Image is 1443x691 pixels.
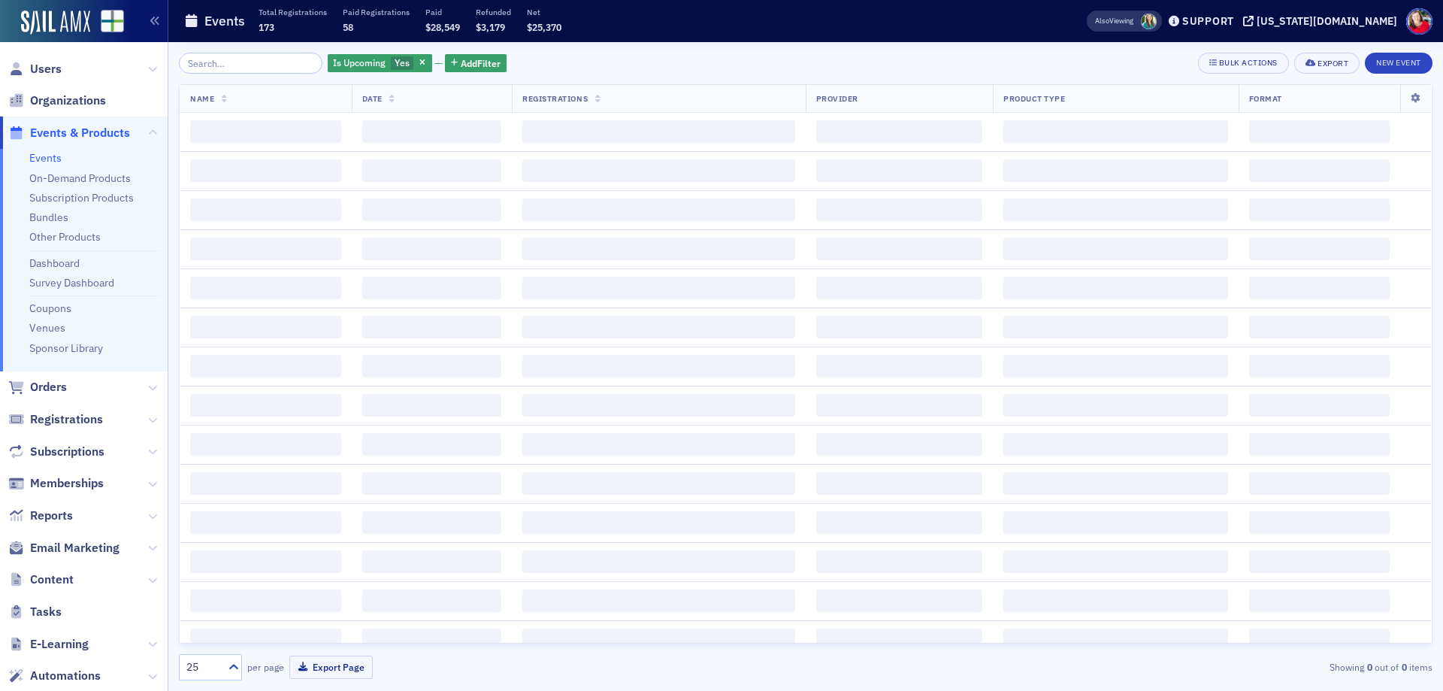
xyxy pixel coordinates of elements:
[527,21,561,33] span: $25,370
[30,571,74,588] span: Content
[29,341,103,355] a: Sponsor Library
[362,199,502,221] span: ‌
[816,550,982,573] span: ‌
[1003,511,1228,534] span: ‌
[816,472,982,495] span: ‌
[190,394,341,417] span: ‌
[30,668,101,684] span: Automations
[1095,16,1133,26] span: Viewing
[30,508,73,524] span: Reports
[522,511,795,534] span: ‌
[1365,55,1432,68] a: New Event
[362,159,502,182] span: ‌
[816,120,982,143] span: ‌
[190,120,341,143] span: ‌
[1294,53,1360,74] button: Export
[30,379,67,396] span: Orders
[8,92,106,109] a: Organizations
[190,550,341,573] span: ‌
[190,355,341,377] span: ‌
[30,444,104,460] span: Subscriptions
[1025,660,1432,674] div: Showing out of items
[8,61,62,77] a: Users
[1249,199,1390,221] span: ‌
[259,7,327,17] p: Total Registrations
[362,433,502,456] span: ‌
[1198,53,1289,74] button: Bulk Actions
[204,12,245,30] h1: Events
[522,93,588,104] span: Registrations
[21,11,90,35] img: SailAMX
[1406,8,1432,35] span: Profile
[29,302,71,315] a: Coupons
[522,277,795,299] span: ‌
[1003,550,1228,573] span: ‌
[1003,394,1228,417] span: ‌
[1003,316,1228,338] span: ‌
[522,316,795,338] span: ‌
[1249,277,1390,299] span: ‌
[816,394,982,417] span: ‌
[395,56,410,68] span: Yes
[190,511,341,534] span: ‌
[816,238,982,260] span: ‌
[522,120,795,143] span: ‌
[362,355,502,377] span: ‌
[816,355,982,377] span: ‌
[190,93,214,104] span: Name
[1249,394,1390,417] span: ‌
[186,659,219,675] div: 25
[1003,433,1228,456] span: ‌
[522,589,795,612] span: ‌
[816,159,982,182] span: ‌
[29,230,101,244] a: Other Products
[190,316,341,338] span: ‌
[362,316,502,338] span: ‌
[1249,120,1390,143] span: ‌
[362,238,502,260] span: ‌
[190,589,341,612] span: ‌
[1243,16,1402,26] button: [US_STATE][DOMAIN_NAME]
[30,411,103,428] span: Registrations
[445,54,507,73] button: AddFilter
[522,355,795,377] span: ‌
[522,629,795,651] span: ‌
[362,120,502,143] span: ‌
[1003,93,1065,104] span: Product Type
[30,540,119,556] span: Email Marketing
[29,256,80,270] a: Dashboard
[190,472,341,495] span: ‌
[816,433,982,456] span: ‌
[1249,472,1390,495] span: ‌
[816,199,982,221] span: ‌
[362,472,502,495] span: ‌
[816,629,982,651] span: ‌
[1249,93,1282,104] span: Format
[522,394,795,417] span: ‌
[362,550,502,573] span: ‌
[1317,59,1348,68] div: Export
[522,550,795,573] span: ‌
[1249,550,1390,573] span: ‌
[1364,660,1375,674] strong: 0
[30,604,62,620] span: Tasks
[190,238,341,260] span: ‌
[29,211,68,224] a: Bundles
[29,276,114,289] a: Survey Dashboard
[190,159,341,182] span: ‌
[527,7,561,17] p: Net
[259,21,274,33] span: 173
[190,629,341,651] span: ‌
[1003,238,1228,260] span: ‌
[343,21,353,33] span: 58
[8,508,73,524] a: Reports
[90,10,124,35] a: View Homepage
[8,604,62,620] a: Tasks
[30,92,106,109] span: Organizations
[1365,53,1432,74] button: New Event
[1003,159,1228,182] span: ‌
[190,277,341,299] span: ‌
[362,277,502,299] span: ‌
[8,411,103,428] a: Registrations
